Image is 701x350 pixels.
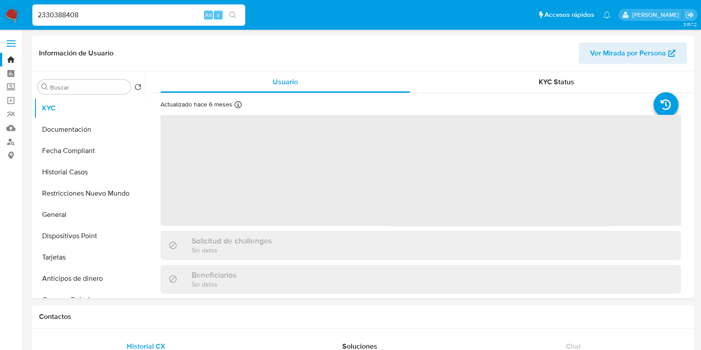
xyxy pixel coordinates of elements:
[603,11,611,19] a: Notificaciones
[34,98,145,119] button: KYC
[192,270,236,280] h3: Beneficiarios
[217,11,219,19] span: s
[34,140,145,161] button: Fecha Compliant
[161,265,681,294] div: BeneficiariosSin datos
[632,11,682,19] p: camilafernanda.paredessaldano@mercadolibre.cl
[34,204,145,225] button: General
[34,161,145,183] button: Historial Casos
[685,10,694,20] a: Salir
[34,183,145,204] button: Restricciones Nuevo Mundo
[223,9,242,21] button: search-icon
[39,312,687,321] h1: Contactos
[34,247,145,268] button: Tarjetas
[34,225,145,247] button: Dispositivos Point
[579,43,687,64] button: Ver Mirada por Persona
[41,83,48,90] button: Buscar
[590,43,666,64] span: Ver Mirada por Persona
[161,100,232,109] p: Actualizado hace 6 meses
[273,77,298,87] span: Usuario
[544,10,594,20] span: Accesos rápidos
[134,83,141,93] button: Volver al orden por defecto
[192,236,272,246] h3: Solicitud de challenges
[539,77,574,87] span: KYC Status
[161,231,681,260] div: Solicitud de challengesSin datos
[161,115,681,226] span: ‌
[192,280,236,288] p: Sin datos
[50,83,127,91] input: Buscar
[32,9,245,21] input: Buscar usuario o caso...
[34,289,145,311] button: Cruces y Relaciones
[34,119,145,140] button: Documentación
[192,246,272,254] p: Sin datos
[34,268,145,289] button: Anticipos de dinero
[39,49,114,58] h1: Información de Usuario
[205,11,212,19] span: Alt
